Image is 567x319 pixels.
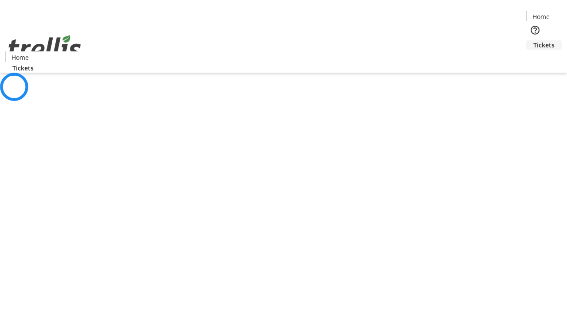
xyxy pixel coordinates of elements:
a: Home [527,12,555,21]
span: Home [532,12,550,21]
img: Orient E2E Organization Nbk93mkP23's Logo [5,25,84,70]
span: Home [12,53,29,62]
button: Help [526,21,544,39]
button: Cart [526,50,544,67]
span: Tickets [533,40,555,50]
a: Tickets [526,40,562,50]
a: Home [6,53,34,62]
a: Tickets [5,63,41,73]
span: Tickets [12,63,34,73]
